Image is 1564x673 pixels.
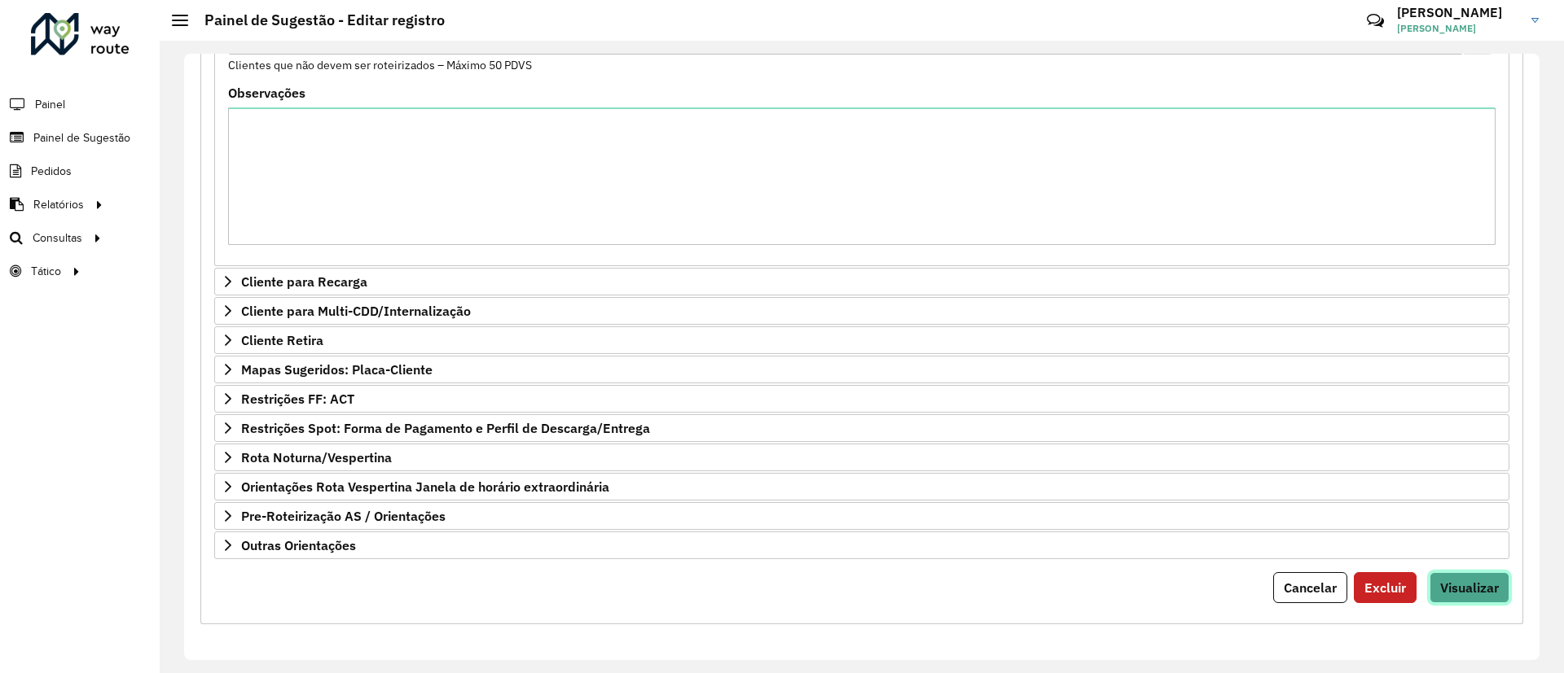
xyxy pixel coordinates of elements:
a: Contato Rápido [1358,3,1393,38]
a: Cliente Retira [214,326,1509,354]
span: Cliente para Multi-CDD/Internalização [241,304,471,317]
span: Excluir [1364,579,1406,596]
span: [PERSON_NAME] [1397,21,1519,36]
span: Restrições Spot: Forma de Pagamento e Perfil de Descarga/Entrega [241,422,650,435]
a: Pre-Roteirização AS / Orientações [214,502,1509,530]
a: Rota Noturna/Vespertina [214,444,1509,471]
span: Outras Orientações [241,539,356,552]
span: Pedidos [31,163,72,180]
span: Cliente para Recarga [241,275,367,288]
span: Painel [35,96,65,113]
a: Restrições Spot: Forma de Pagamento e Perfil de Descarga/Entrega [214,414,1509,442]
h2: Painel de Sugestão - Editar registro [188,11,445,29]
a: Outras Orientações [214,531,1509,559]
span: Restrições FF: ACT [241,392,354,405]
span: Tático [31,263,61,280]
button: Excluir [1354,572,1417,603]
a: Cliente para Multi-CDD/Internalização [214,297,1509,325]
span: Consultas [33,229,82,247]
small: Clientes que não devem ser roteirizados – Máximo 50 PDVS [228,58,532,72]
span: Orientações Rota Vespertina Janela de horário extraordinária [241,480,609,493]
span: Mapas Sugeridos: Placa-Cliente [241,363,433,376]
button: Visualizar [1430,572,1509,603]
label: Observações [228,83,305,103]
a: Cliente para Recarga [214,268,1509,295]
button: Cancelar [1273,572,1347,603]
span: Pre-Roteirização AS / Orientações [241,509,446,522]
span: Cliente Retira [241,334,323,347]
span: Cancelar [1284,579,1337,596]
span: Visualizar [1440,579,1499,596]
span: Rota Noturna/Vespertina [241,451,392,464]
a: Mapas Sugeridos: Placa-Cliente [214,356,1509,383]
a: Restrições FF: ACT [214,385,1509,413]
span: Relatórios [33,196,84,213]
a: Orientações Rota Vespertina Janela de horário extraordinária [214,473,1509,500]
span: Painel de Sugestão [33,129,130,146]
h3: [PERSON_NAME] [1397,5,1519,20]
